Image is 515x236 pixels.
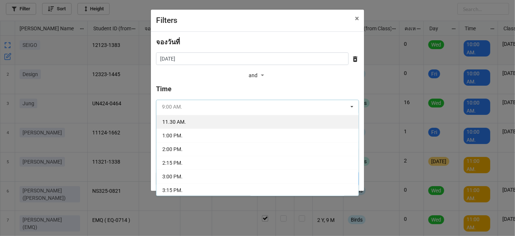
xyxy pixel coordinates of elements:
span: 11.30 AM. [162,119,186,125]
span: 2:00 PM. [162,146,183,152]
span: × [355,14,359,23]
label: Time [156,84,172,94]
label: จองวันที่ [156,37,180,47]
div: and [249,70,266,81]
span: 1:00 PM. [162,133,183,138]
input: Date [156,52,349,65]
span: 3:00 PM. [162,174,183,179]
span: 2:15 PM. [162,160,183,166]
div: Filters [156,15,339,27]
span: 3:15 PM. [162,187,183,193]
